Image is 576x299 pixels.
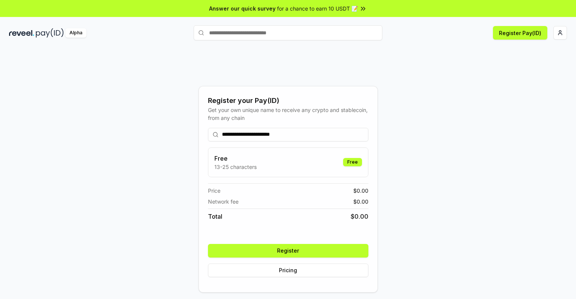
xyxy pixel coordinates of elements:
[493,26,547,40] button: Register Pay(ID)
[353,187,368,195] span: $ 0.00
[208,95,368,106] div: Register your Pay(ID)
[214,163,257,171] p: 13-25 characters
[208,198,239,205] span: Network fee
[208,106,368,122] div: Get your own unique name to receive any crypto and stablecoin, from any chain
[9,28,34,38] img: reveel_dark
[208,264,368,277] button: Pricing
[209,5,276,12] span: Answer our quick survey
[214,154,257,163] h3: Free
[36,28,64,38] img: pay_id
[277,5,358,12] span: for a chance to earn 10 USDT 📝
[65,28,86,38] div: Alpha
[353,198,368,205] span: $ 0.00
[351,212,368,221] span: $ 0.00
[208,244,368,258] button: Register
[208,212,222,221] span: Total
[343,158,362,166] div: Free
[208,187,220,195] span: Price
